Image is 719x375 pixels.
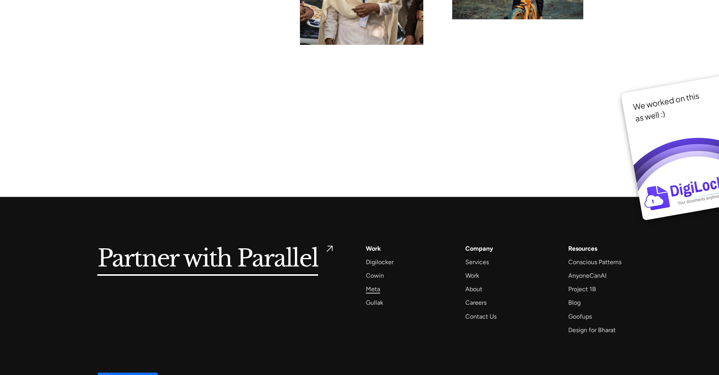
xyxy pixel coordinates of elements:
a: Gullak [366,297,383,308]
a: Contact Us [465,311,497,322]
a: Blog [568,297,581,308]
a: Conscious Patterns [568,257,621,267]
div: Resources [568,243,597,254]
a: Work [465,270,479,281]
a: Goofups [568,311,592,322]
a: Meta [366,284,380,294]
a: Company [465,243,493,254]
a: Project 1B [568,284,596,294]
a: About [465,284,482,294]
a: Digilocker [366,257,394,267]
a: Partner with Parallel [98,243,335,275]
a: Careers [465,297,487,308]
a: AnyoneCanAI [568,270,606,281]
h5: Partner with Parallel [98,243,318,275]
a: Cowin [366,270,384,281]
a: Design for Bharat [568,325,616,335]
a: Work [366,243,381,254]
a: Services [465,257,489,267]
